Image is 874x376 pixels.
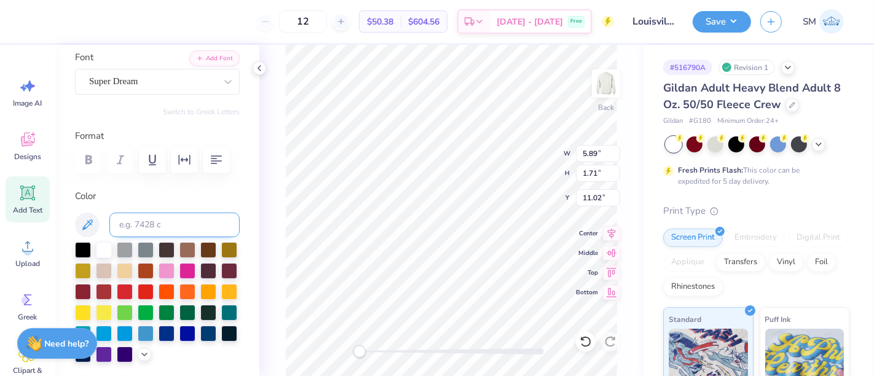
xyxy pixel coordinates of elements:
div: Transfers [716,253,765,272]
img: Shruthi Mohan [819,9,844,34]
div: Digital Print [789,229,848,247]
div: This color can be expedited for 5 day delivery. [678,165,829,187]
a: SM [797,9,849,34]
div: Revision 1 [718,60,775,75]
span: Puff Ink [765,313,791,326]
span: Gildan [663,116,683,127]
span: Greek [18,312,37,322]
input: Untitled Design [623,9,683,34]
span: $50.38 [367,15,393,28]
span: Gildan Adult Heavy Blend Adult 8 Oz. 50/50 Fleece Crew [663,80,841,112]
button: Save [693,11,751,33]
span: Image AI [14,98,42,108]
span: Upload [15,259,40,268]
label: Format [75,129,240,143]
input: – – [279,10,327,33]
span: # G180 [689,116,711,127]
span: Center [576,229,598,238]
span: Bottom [576,288,598,297]
span: Free [570,17,582,26]
span: Standard [669,313,701,326]
button: Switch to Greek Letters [163,107,240,117]
button: Add Font [189,50,240,66]
span: Middle [576,248,598,258]
input: e.g. 7428 c [109,213,240,237]
img: Back [594,71,618,96]
strong: Need help? [45,338,89,350]
div: Foil [807,253,836,272]
strong: Fresh Prints Flash: [678,165,743,175]
div: Rhinestones [663,278,723,296]
span: $604.56 [408,15,439,28]
span: Minimum Order: 24 + [717,116,779,127]
span: Top [576,268,598,278]
div: Applique [663,253,712,272]
div: Embroidery [726,229,785,247]
div: Back [598,102,614,113]
span: Add Text [13,205,42,215]
div: Print Type [663,204,849,218]
div: Accessibility label [353,345,366,358]
span: SM [803,15,816,29]
div: Screen Print [663,229,723,247]
label: Color [75,189,240,203]
div: # 516790A [663,60,712,75]
span: [DATE] - [DATE] [497,15,563,28]
span: Designs [14,152,41,162]
div: Vinyl [769,253,803,272]
label: Font [75,50,93,65]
